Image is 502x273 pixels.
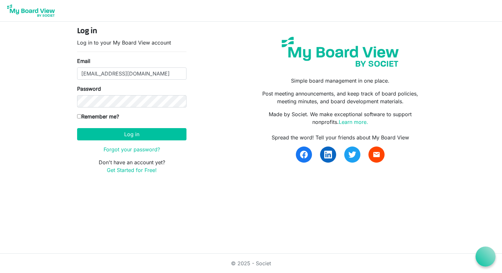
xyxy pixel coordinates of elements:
a: Forgot your password? [104,146,160,153]
img: twitter.svg [348,151,356,158]
label: Password [77,85,101,93]
p: Don't have an account yet? [77,158,186,174]
div: Spread the word! Tell your friends about My Board View [256,134,425,141]
label: Email [77,57,90,65]
a: © 2025 - Societ [231,260,271,267]
img: facebook.svg [300,151,308,158]
p: Made by Societ. We make exceptional software to support nonprofits. [256,110,425,126]
img: My Board View Logo [5,3,57,19]
img: linkedin.svg [324,151,332,158]
label: Remember me? [77,113,119,120]
span: email [373,151,380,158]
input: Remember me? [77,114,81,118]
a: Get Started for Free! [107,167,157,173]
button: Log in [77,128,186,140]
p: Log in to your My Board View account [77,39,186,46]
a: Learn more. [339,119,368,125]
a: email [368,147,385,163]
img: my-board-view-societ.svg [277,32,404,72]
p: Simple board management in one place. [256,77,425,85]
h4: Log in [77,27,186,36]
p: Post meeting announcements, and keep track of board policies, meeting minutes, and board developm... [256,90,425,105]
